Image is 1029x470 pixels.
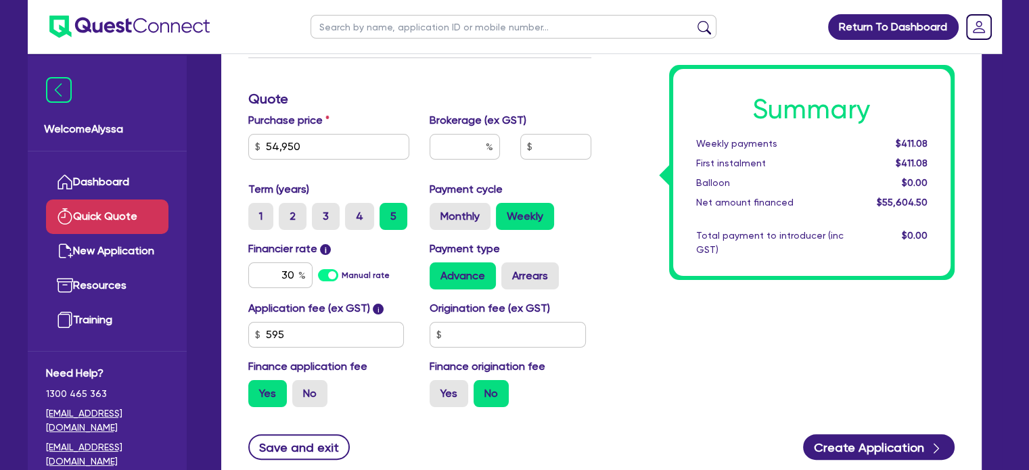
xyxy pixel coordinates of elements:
label: 4 [345,203,374,230]
a: Dropdown toggle [961,9,997,45]
label: Yes [430,380,468,407]
label: 2 [279,203,306,230]
img: quick-quote [57,208,73,225]
label: Monthly [430,203,490,230]
label: Financier rate [248,241,331,257]
img: icon-menu-close [46,77,72,103]
h1: Summary [696,93,928,126]
div: Total payment to introducer (inc GST) [686,229,854,257]
span: $411.08 [895,138,927,149]
input: Search by name, application ID or mobile number... [311,15,716,39]
span: i [373,304,384,314]
label: 1 [248,203,273,230]
label: No [292,380,327,407]
a: New Application [46,234,168,268]
div: Balloon [686,176,854,190]
label: Term (years) [248,181,309,197]
img: training [57,312,73,328]
a: [EMAIL_ADDRESS][DOMAIN_NAME] [46,406,168,435]
div: Net amount financed [686,195,854,210]
label: Origination fee (ex GST) [430,300,550,316]
label: Arrears [501,262,559,289]
span: 1300 465 363 [46,387,168,401]
label: Advance [430,262,496,289]
label: Application fee (ex GST) [248,300,370,316]
a: Dashboard [46,165,168,199]
img: resources [57,277,73,293]
a: Training [46,303,168,337]
label: 3 [312,203,340,230]
h3: Quote [248,91,591,107]
span: $55,604.50 [876,197,927,208]
a: Resources [46,268,168,303]
label: Manual rate [342,269,390,281]
label: Finance application fee [248,358,367,375]
label: Payment cycle [430,181,503,197]
a: Return To Dashboard [828,14,959,40]
span: i [320,244,331,255]
a: [EMAIL_ADDRESS][DOMAIN_NAME] [46,440,168,469]
label: Payment type [430,241,500,257]
span: Need Help? [46,365,168,381]
label: Finance origination fee [430,358,545,375]
label: 5 [380,203,407,230]
button: Save and exit [248,434,350,460]
label: No [474,380,509,407]
img: new-application [57,243,73,259]
span: $0.00 [901,230,927,241]
button: Create Application [803,434,955,460]
div: First instalment [686,156,854,170]
img: quest-connect-logo-blue [49,16,210,38]
div: Weekly payments [686,137,854,151]
span: $411.08 [895,158,927,168]
span: Welcome Alyssa [44,121,170,137]
label: Weekly [496,203,554,230]
a: Quick Quote [46,199,168,234]
label: Purchase price [248,112,329,128]
label: Brokerage (ex GST) [430,112,526,128]
label: Yes [248,380,287,407]
span: $0.00 [901,177,927,188]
